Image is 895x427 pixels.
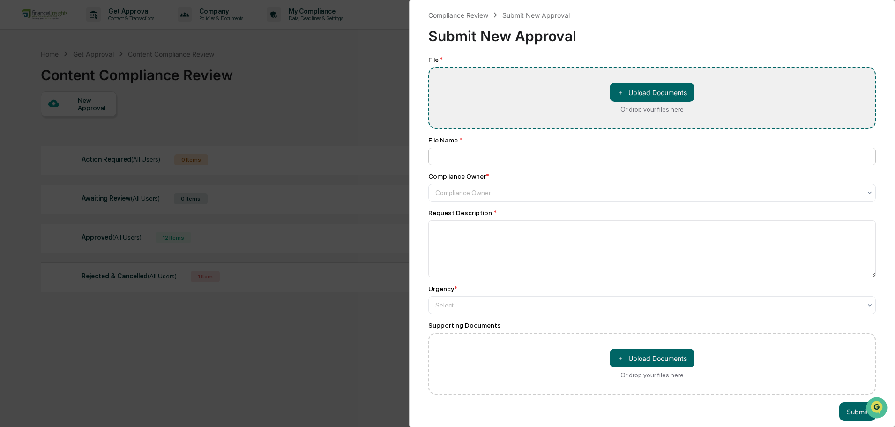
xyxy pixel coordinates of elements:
[66,207,113,214] a: Powered byPylon
[29,127,76,135] span: [PERSON_NAME]
[9,72,26,89] img: 1746055101610-c473b297-6a78-478c-a979-82029cc54cd1
[617,88,624,97] span: ＋
[428,20,876,45] div: Submit New Approval
[502,11,570,19] div: Submit New Approval
[19,166,60,176] span: Preclearance
[93,207,113,214] span: Pylon
[42,72,154,81] div: Start new chat
[428,136,876,144] div: File Name
[9,185,17,193] div: 🔎
[159,75,171,86] button: Start new chat
[78,127,81,135] span: •
[428,322,876,329] div: Supporting Documents
[77,166,116,176] span: Attestations
[428,172,489,180] div: Compliance Owner
[9,167,17,175] div: 🖐️
[620,105,684,113] div: Or drop your files here
[64,163,120,180] a: 🗄️Attestations
[865,396,890,421] iframe: Open customer support
[9,119,24,134] img: Jordan Ford
[428,285,457,292] div: Urgency
[6,163,64,180] a: 🖐️Preclearance
[83,127,102,135] span: [DATE]
[19,184,59,194] span: Data Lookup
[620,371,684,379] div: Or drop your files here
[42,81,129,89] div: We're available if you need us!
[610,349,694,367] button: Or drop your files here
[6,180,63,197] a: 🔎Data Lookup
[839,402,876,421] button: Submit
[145,102,171,113] button: See all
[428,56,876,63] div: File
[610,83,694,102] button: Or drop your files here
[20,72,37,89] img: 8933085812038_c878075ebb4cc5468115_72.jpg
[68,167,75,175] div: 🗄️
[428,209,876,217] div: Request Description
[428,11,488,19] div: Compliance Review
[617,354,624,363] span: ＋
[9,104,63,112] div: Past conversations
[9,20,171,35] p: How can we help?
